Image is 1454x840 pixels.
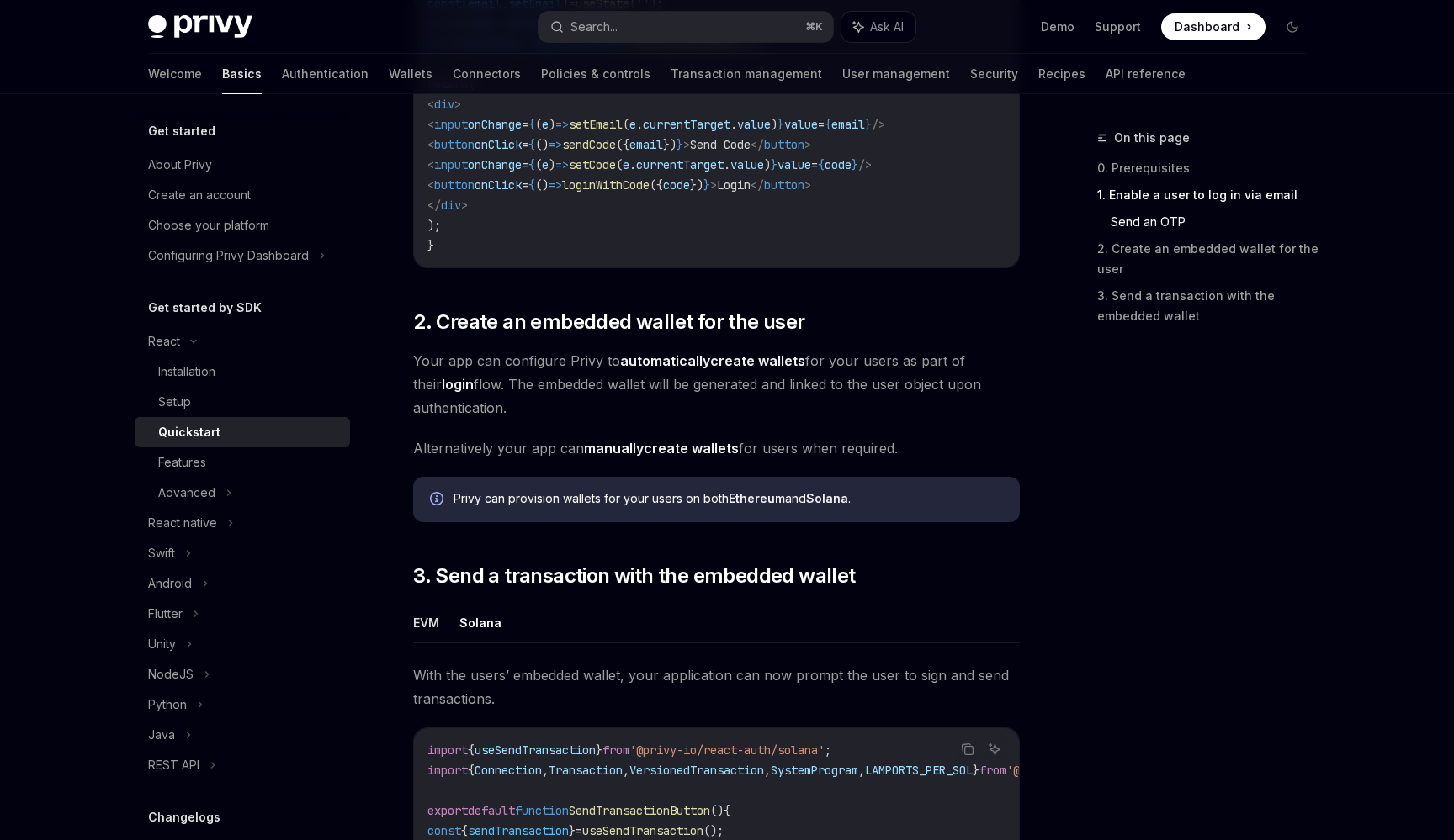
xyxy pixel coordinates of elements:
span: On this page [1114,128,1190,148]
span: e [542,157,549,172]
span: () [710,803,724,818]
div: Search... [570,17,618,37]
span: . [629,157,636,172]
span: ( [616,157,623,172]
a: Welcome [148,54,202,94]
span: ({ [616,137,629,152]
span: function [515,803,569,818]
span: => [555,117,569,132]
div: Configuring Privy Dashboard [148,246,309,266]
span: } [777,117,784,132]
span: currentTarget [636,157,724,172]
span: value [777,157,811,172]
span: . [730,117,737,132]
a: Features [135,447,350,478]
h5: Get started by SDK [148,298,262,318]
a: 3. Send a transaction with the embedded wallet [1097,283,1319,330]
span: () [535,137,549,152]
a: Demo [1041,18,1075,35]
span: < [427,97,434,112]
strong: Solana [806,491,848,505]
span: import [427,742,468,758]
span: sendCode [562,137,616,152]
span: Ask AI [870,18,904,35]
span: button [764,177,804,193]
span: from [602,742,629,758]
a: Recipes [1038,54,1085,94]
span: , [858,763,865,778]
a: Security [970,54,1018,94]
a: Authentication [282,54,369,94]
a: Connectors [453,54,521,94]
span: = [576,823,582,838]
div: Setup [158,392,191,412]
span: { [825,117,831,132]
span: < [427,177,434,193]
span: , [764,763,771,778]
span: LAMPORTS_PER_SOL [865,763,973,778]
span: (); [703,823,724,838]
button: Copy the contents from the code block [957,738,979,760]
span: . [724,157,730,172]
span: ( [535,117,542,132]
span: { [528,157,535,172]
div: Installation [158,362,215,382]
div: Unity [148,634,176,654]
span: 2. Create an embedded wallet for the user [413,309,804,335]
a: User management [842,54,950,94]
a: Choose your platform [135,210,350,240]
span: Send Code [690,137,751,152]
span: } [677,137,683,152]
button: Search...⌘K [539,12,833,42]
div: Android [148,573,192,594]
span: , [623,763,629,778]
span: loginWithCode [562,177,650,193]
img: dark logo [148,15,252,39]
span: ) [549,117,555,132]
span: onChange [468,157,522,172]
span: </ [751,177,764,193]
span: setEmail [569,117,623,132]
span: onChange [468,117,522,132]
div: Create an account [148,185,251,205]
span: div [434,97,454,112]
span: } [865,117,872,132]
span: onClick [475,137,522,152]
div: Advanced [158,483,215,503]
span: </ [751,137,764,152]
span: input [434,157,468,172]
span: } [852,157,858,172]
span: { [461,823,468,838]
span: > [454,97,461,112]
span: ) [764,157,771,172]
h5: Get started [148,121,215,141]
span: button [434,137,475,152]
span: import [427,763,468,778]
span: value [730,157,764,172]
a: Setup [135,387,350,417]
span: = [522,177,528,193]
div: Features [158,452,206,473]
span: code [663,177,690,193]
span: Login [717,177,751,193]
span: { [468,763,475,778]
span: } [569,823,576,838]
span: . [636,117,643,132]
span: </ [427,198,441,213]
span: email [831,117,865,132]
span: } [771,157,777,172]
div: Privy can provision wallets for your users on both and . [454,490,1003,509]
span: => [555,157,569,172]
span: Transaction [549,763,623,778]
span: > [683,137,690,152]
h5: Changelogs [148,807,220,827]
span: } [596,742,602,758]
span: useSendTransaction [475,742,596,758]
span: value [737,117,771,132]
a: Support [1095,18,1141,35]
div: NodeJS [148,664,194,684]
span: '@solana/web3.js' [1006,763,1121,778]
span: () [535,177,549,193]
span: { [468,742,475,758]
span: SendTransactionButton [569,803,710,818]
